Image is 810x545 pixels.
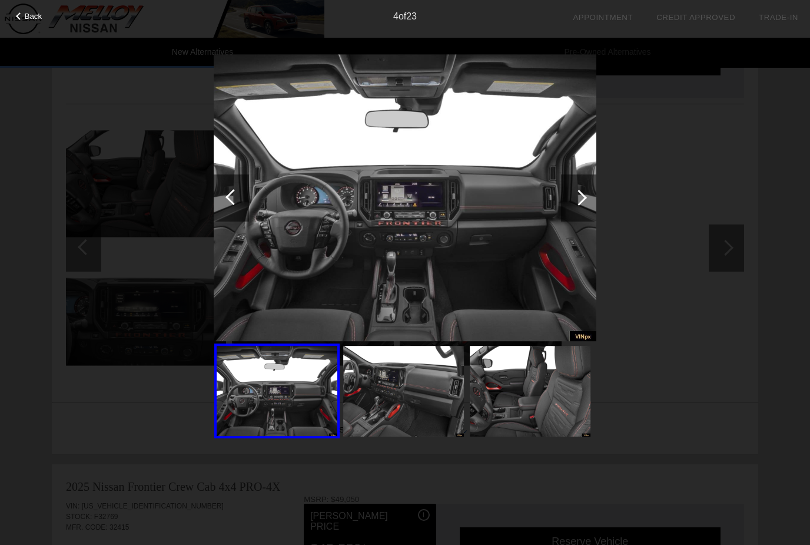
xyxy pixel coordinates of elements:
img: 4.jpg [214,54,596,342]
a: Trade-In [759,13,798,22]
span: Back [25,12,42,21]
span: 4 [393,11,399,21]
img: 5.jpg [343,346,464,437]
a: Credit Approved [656,13,735,22]
img: 6.jpg [470,346,590,437]
a: Appointment [573,13,633,22]
span: 23 [406,11,417,21]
